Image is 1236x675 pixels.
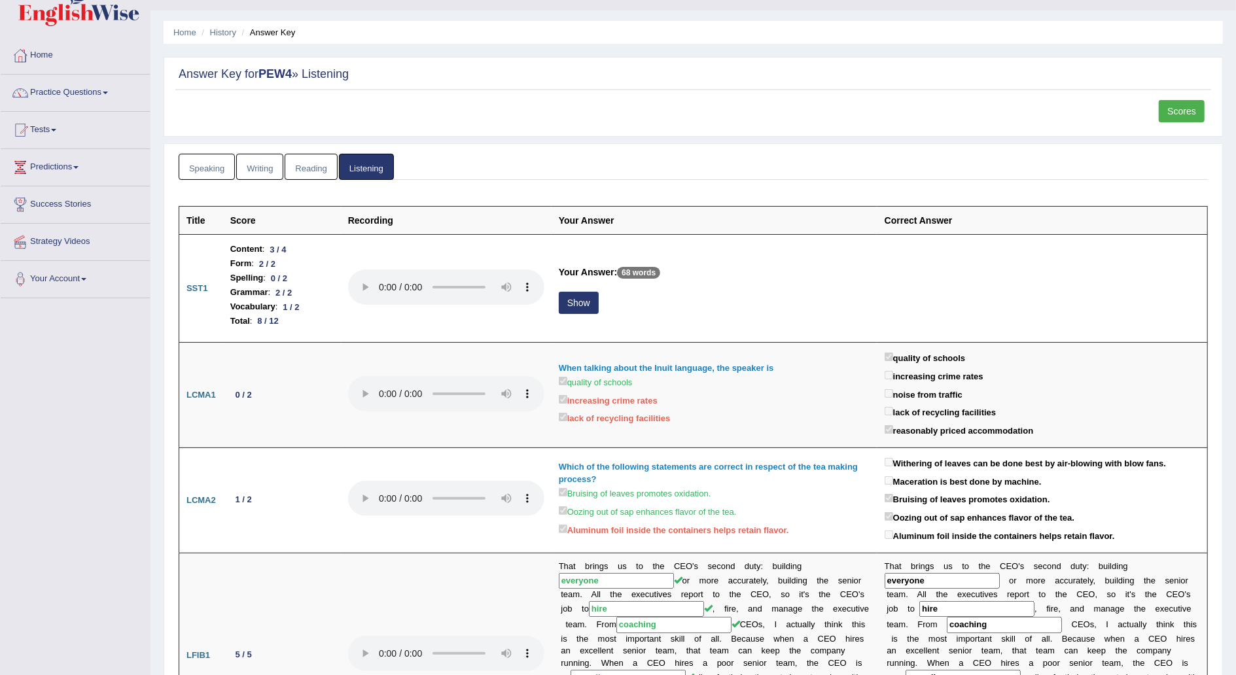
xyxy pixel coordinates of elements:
[887,589,889,599] b: t
[173,27,196,37] a: Home
[1120,604,1125,614] b: e
[230,242,334,256] li: :
[1049,604,1051,614] b: i
[1089,576,1093,585] b: y
[1,224,150,256] a: Strategy Videos
[1063,589,1067,599] b: e
[962,589,966,599] b: x
[1156,619,1159,629] b: t
[1078,619,1084,629] b: E
[1087,576,1089,585] b: l
[1106,604,1110,614] b: n
[1019,589,1024,599] b: o
[1191,619,1193,629] b: i
[885,387,962,402] label: noise from traffic
[981,561,985,571] b: h
[1169,576,1174,585] b: e
[253,315,284,328] div: 8 / 12
[1072,619,1078,629] b: C
[339,154,394,181] a: Listening
[1134,604,1137,614] b: t
[1,112,150,145] a: Tests
[1187,604,1192,614] b: e
[254,257,281,271] div: 2 / 2
[1,37,150,70] a: Home
[1112,561,1116,571] b: d
[1129,619,1134,629] b: u
[210,27,236,37] a: History
[899,561,902,571] b: t
[944,589,948,599] b: e
[1156,604,1160,614] b: e
[1144,576,1146,585] b: t
[1165,576,1170,585] b: s
[1059,604,1061,614] b: ,
[1080,561,1083,571] b: t
[1142,619,1147,629] b: y
[230,256,334,271] li: :
[979,561,981,571] b: t
[885,371,893,379] input: increasing crime rates
[889,589,894,599] b: e
[908,604,910,614] b: t
[1034,561,1038,571] b: s
[921,561,925,571] b: n
[1163,619,1165,629] b: i
[1093,576,1096,585] b: ,
[947,617,1062,633] input: blank
[989,589,993,599] b: e
[1083,576,1087,585] b: e
[559,504,737,519] label: Oozing out of sap enhances flavor of the tea.
[916,561,919,571] b: r
[926,619,930,629] b: o
[239,26,296,39] li: Answer Key
[559,525,567,533] input: Aluminum foil inside the containers helps retain flavor.
[1131,589,1136,599] b: s
[1111,589,1116,599] b: o
[1010,589,1015,599] b: e
[911,561,915,571] b: b
[1117,561,1119,571] b: i
[885,491,1050,506] label: Bruising of leaves promotes oxidation.
[230,300,334,314] li: :
[1000,561,1006,571] b: C
[559,410,671,425] label: lack of recycling facilities
[1051,604,1053,614] b: r
[265,243,292,256] div: 3 / 4
[1064,576,1068,585] b: c
[971,589,976,599] b: c
[919,561,921,571] b: i
[1077,589,1083,599] b: C
[986,561,991,571] b: e
[1105,576,1110,585] b: b
[1070,561,1075,571] b: d
[885,494,893,502] input: Bruising of leaves promotes oxidation.
[887,604,889,614] b: j
[1033,576,1038,585] b: o
[223,207,341,235] th: Score
[894,634,898,644] b: s
[559,374,633,389] label: quality of schools
[917,589,923,599] b: A
[984,589,989,599] b: v
[1123,561,1128,571] b: g
[925,561,930,571] b: g
[983,589,985,599] b: i
[1070,604,1075,614] b: a
[940,634,945,644] b: s
[1184,619,1186,629] b: t
[930,619,938,629] b: m
[1019,561,1020,571] b: '
[1010,634,1012,644] b: i
[1141,604,1146,614] b: e
[1146,576,1151,585] b: h
[923,589,925,599] b: l
[1101,604,1106,614] b: a
[1087,561,1089,571] b: :
[559,362,870,375] div: When talking about the Inuit language, the speaker is
[894,619,898,629] b: a
[1002,634,1006,644] b: s
[1081,576,1084,585] b: t
[917,619,923,629] b: F
[230,242,262,256] b: Content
